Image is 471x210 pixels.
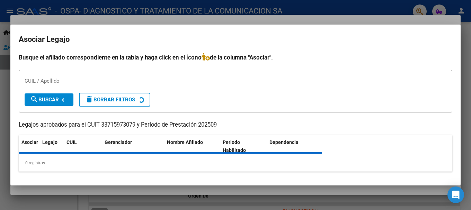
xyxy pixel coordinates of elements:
[25,93,73,106] button: Buscar
[447,186,464,203] div: Open Intercom Messenger
[19,135,39,158] datatable-header-cell: Asociar
[42,139,57,145] span: Legajo
[267,135,322,158] datatable-header-cell: Dependencia
[30,95,38,103] mat-icon: search
[19,154,452,172] div: 0 registros
[66,139,77,145] span: CUIL
[39,135,64,158] datatable-header-cell: Legajo
[64,135,102,158] datatable-header-cell: CUIL
[19,53,452,62] h4: Busque el afiliado correspondiente en la tabla y haga click en el ícono de la columna "Asociar".
[19,121,452,129] p: Legajos aprobados para el CUIT 33715973079 y Período de Prestación 202509
[19,33,452,46] h2: Asociar Legajo
[30,97,59,103] span: Buscar
[220,135,267,158] datatable-header-cell: Periodo Habilitado
[167,139,203,145] span: Nombre Afiliado
[21,139,38,145] span: Asociar
[164,135,220,158] datatable-header-cell: Nombre Afiliado
[105,139,132,145] span: Gerenciador
[79,93,150,107] button: Borrar Filtros
[102,135,164,158] datatable-header-cell: Gerenciador
[85,97,135,103] span: Borrar Filtros
[85,95,94,103] mat-icon: delete
[269,139,299,145] span: Dependencia
[223,139,246,153] span: Periodo Habilitado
